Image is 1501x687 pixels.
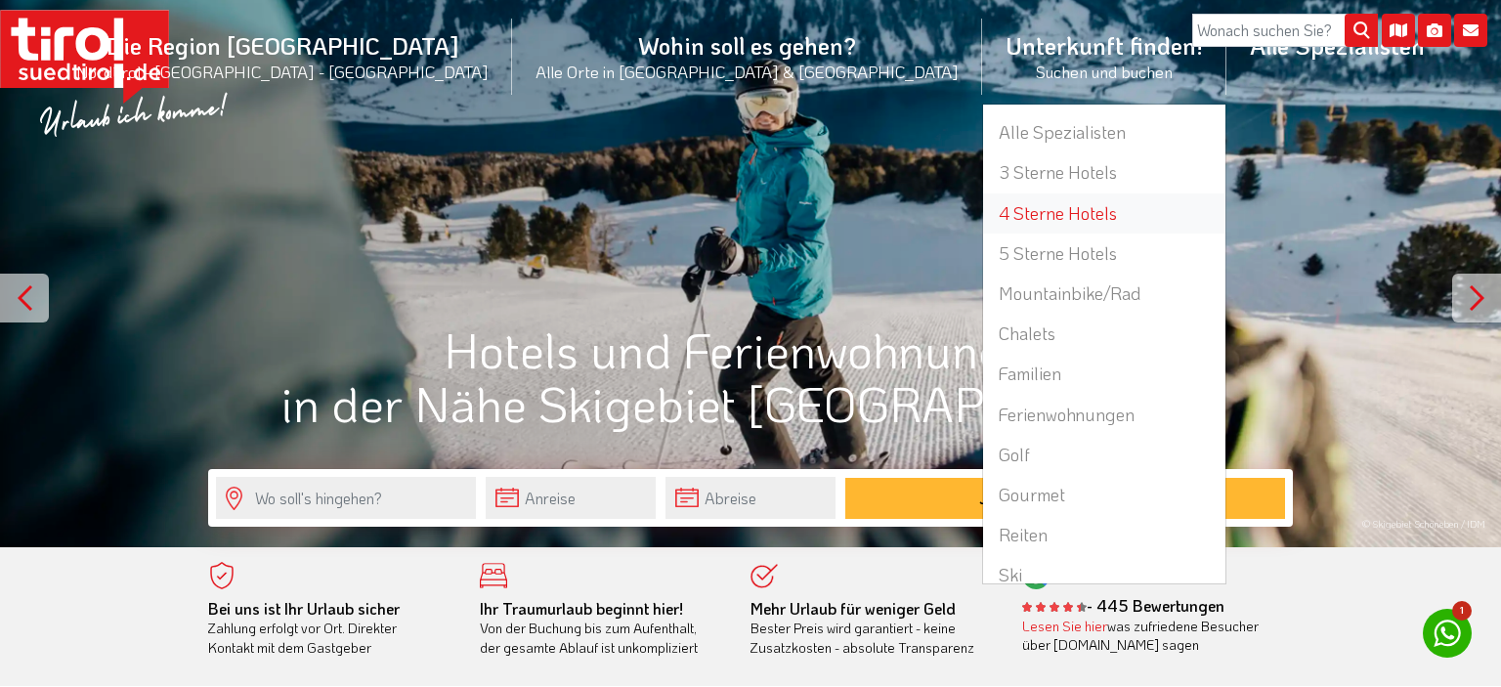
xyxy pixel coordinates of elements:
div: Bester Preis wird garantiert - keine Zusatzkosten - absolute Transparenz [750,599,993,658]
a: Ski [983,555,1225,595]
input: Abreise [665,477,836,519]
a: 3 Sterne Hotels [983,152,1225,193]
h1: Hotels und Ferienwohnungen in der Nähe Skigebiet [GEOGRAPHIC_DATA] [208,322,1293,430]
a: Unterkunft finden!Suchen und buchen [982,9,1226,104]
input: Anreise [486,477,656,519]
i: Fotogalerie [1418,14,1451,47]
a: Reiten [983,515,1225,555]
div: Zahlung erfolgt vor Ort. Direkter Kontakt mit dem Gastgeber [208,599,450,658]
button: Jetzt kostenlos anfragen [845,478,1285,519]
a: 5 Sterne Hotels [983,234,1225,274]
b: Bei uns ist Ihr Urlaub sicher [208,598,400,619]
b: - 445 Bewertungen [1022,595,1224,616]
b: Mehr Urlaub für weniger Geld [750,598,956,619]
a: Chalets [983,314,1225,354]
b: Ihr Traumurlaub beginnt hier! [480,598,683,619]
a: Alle Spezialisten [1226,9,1448,82]
small: Nordtirol - [GEOGRAPHIC_DATA] - [GEOGRAPHIC_DATA] [76,61,489,82]
a: Ferienwohnungen [983,395,1225,435]
a: Lesen Sie hier [1022,617,1107,635]
a: Gourmet [983,475,1225,515]
a: Die Region [GEOGRAPHIC_DATA]Nordtirol - [GEOGRAPHIC_DATA] - [GEOGRAPHIC_DATA] [53,9,512,104]
a: 1 [1423,609,1472,658]
a: Wohin soll es gehen?Alle Orte in [GEOGRAPHIC_DATA] & [GEOGRAPHIC_DATA] [512,9,982,104]
span: 1 [1452,601,1472,621]
a: 4 Sterne Hotels [983,193,1225,234]
a: Familien [983,354,1225,394]
div: Von der Buchung bis zum Aufenthalt, der gesamte Ablauf ist unkompliziert [480,599,722,658]
i: Karte öffnen [1382,14,1415,47]
small: Suchen und buchen [1006,61,1203,82]
div: was zufriedene Besucher über [DOMAIN_NAME] sagen [1022,617,1265,655]
input: Wo soll's hingehen? [216,477,476,519]
a: Golf [983,435,1225,475]
small: Alle Orte in [GEOGRAPHIC_DATA] & [GEOGRAPHIC_DATA] [536,61,959,82]
input: Wonach suchen Sie? [1192,14,1378,47]
a: Alle Spezialisten [983,112,1225,152]
a: Mountainbike/Rad [983,274,1225,314]
i: Kontakt [1454,14,1487,47]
